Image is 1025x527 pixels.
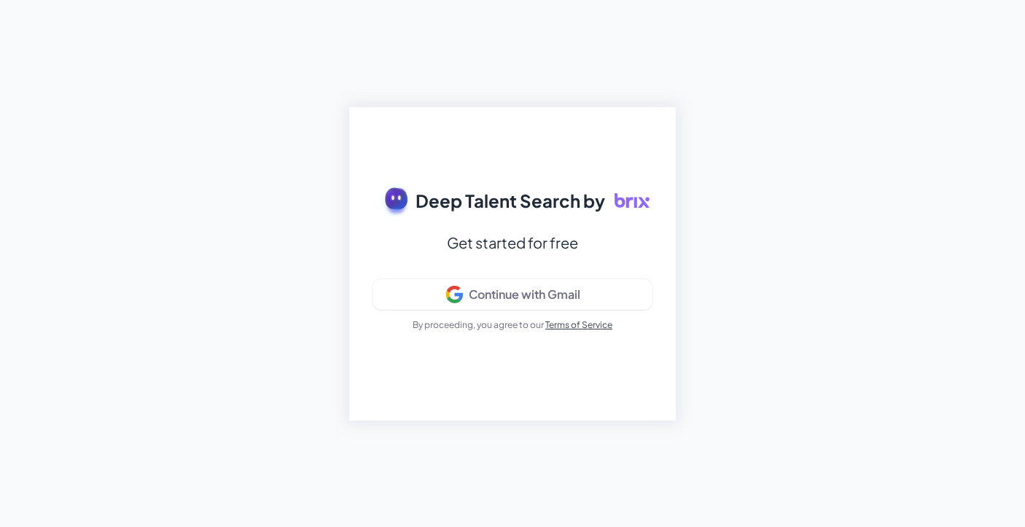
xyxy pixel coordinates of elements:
div: Continue with Gmail [469,287,580,302]
a: Terms of Service [545,319,612,330]
button: Continue with Gmail [373,279,652,310]
div: Get started for free [447,230,578,256]
p: By proceeding, you agree to our [413,319,612,332]
span: Deep Talent Search by [416,187,605,214]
